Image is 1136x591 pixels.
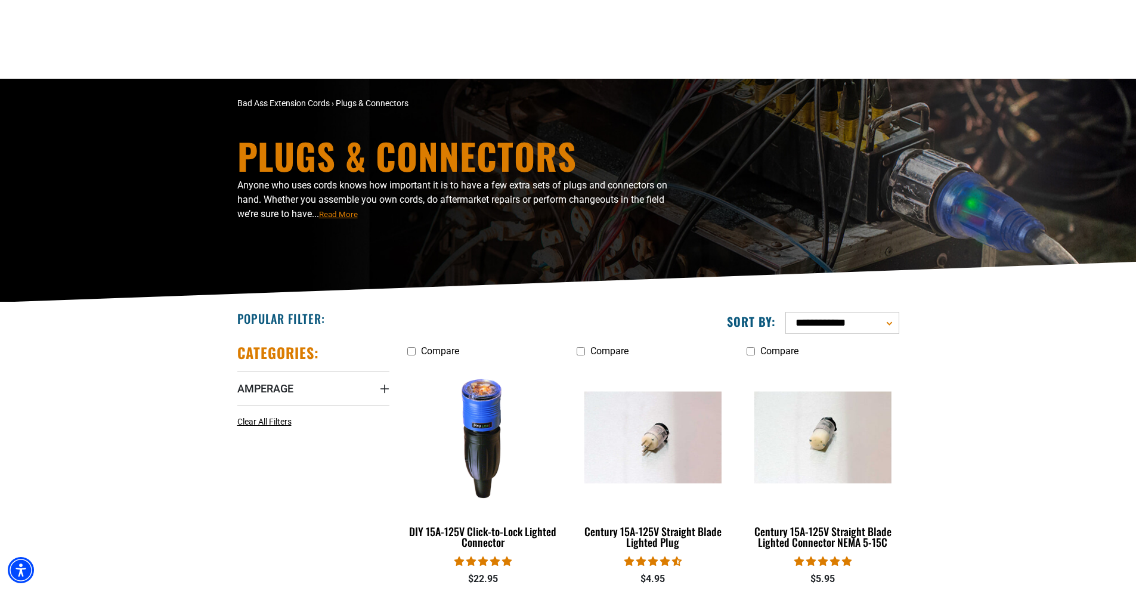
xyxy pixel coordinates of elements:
img: Century 15A-125V Straight Blade Lighted Plug [578,391,728,483]
a: Bad Ass Extension Cords [237,98,330,108]
span: Compare [421,345,459,357]
span: 4.38 stars [624,556,682,567]
nav: breadcrumbs [237,97,673,110]
h2: Categories: [237,344,320,362]
a: Century 15A-125V Straight Blade Lighted Connector NEMA 5-15C Century 15A-125V Straight Blade Ligh... [747,363,899,555]
a: Century 15A-125V Straight Blade Lighted Plug Century 15A-125V Straight Blade Lighted Plug [577,363,729,555]
span: Plugs & Connectors [336,98,408,108]
div: Century 15A-125V Straight Blade Lighted Plug [577,526,729,547]
div: Accessibility Menu [8,557,34,583]
a: Clear All Filters [237,416,296,428]
span: Clear All Filters [237,417,292,426]
span: › [332,98,334,108]
span: 4.84 stars [454,556,512,567]
label: Sort by: [727,314,776,329]
div: $22.95 [407,572,559,586]
a: DIY 15A-125V Click-to-Lock Lighted Connector DIY 15A-125V Click-to-Lock Lighted Connector [407,363,559,555]
p: Anyone who uses cords knows how important it is to have a few extra sets of plugs and connectors ... [237,178,673,221]
h2: Popular Filter: [237,311,325,326]
div: DIY 15A-125V Click-to-Lock Lighted Connector [407,526,559,547]
span: Amperage [237,382,293,395]
span: 5.00 stars [794,556,852,567]
span: Compare [590,345,629,357]
div: Century 15A-125V Straight Blade Lighted Connector NEMA 5-15C [747,526,899,547]
h1: Plugs & Connectors [237,138,673,174]
div: $4.95 [577,572,729,586]
img: DIY 15A-125V Click-to-Lock Lighted Connector [408,369,558,506]
span: Read More [319,210,358,219]
img: Century 15A-125V Straight Blade Lighted Connector NEMA 5-15C [748,391,898,483]
summary: Amperage [237,372,389,405]
div: $5.95 [747,572,899,586]
span: Compare [760,345,798,357]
